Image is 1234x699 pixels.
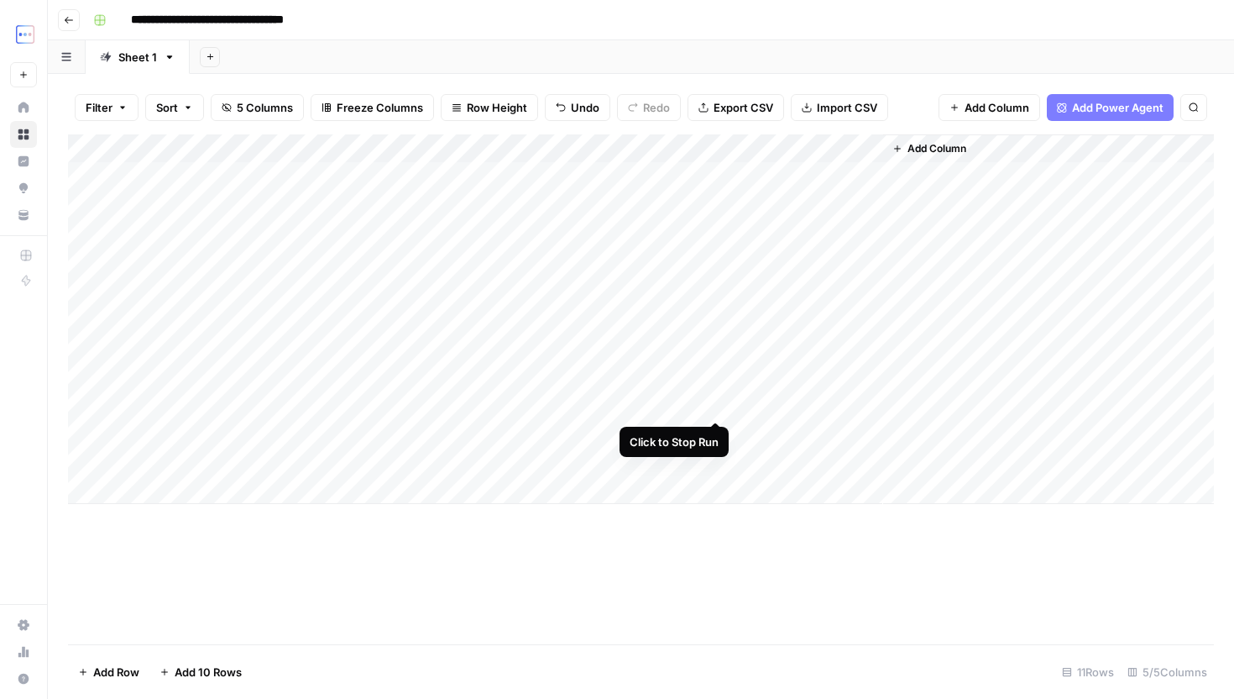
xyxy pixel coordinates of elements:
button: Help + Support [10,665,37,692]
button: Add Row [68,659,149,686]
a: Your Data [10,202,37,229]
span: Redo [643,99,670,116]
span: Import CSV [817,99,877,116]
button: 5 Columns [211,94,304,121]
a: Insights [10,148,37,175]
img: TripleDart Logo [10,19,40,50]
a: Opportunities [10,175,37,202]
div: 5/5 Columns [1121,659,1214,686]
span: Add Column [965,99,1029,116]
button: Add Column [886,138,973,160]
button: Redo [617,94,681,121]
span: Filter [86,99,112,116]
a: Home [10,94,37,121]
div: 11 Rows [1055,659,1121,686]
a: Sheet 1 [86,40,190,74]
button: Workspace: TripleDart [10,13,37,55]
button: Filter [75,94,139,121]
span: Sort [156,99,178,116]
button: Row Height [441,94,538,121]
button: Sort [145,94,204,121]
span: 5 Columns [237,99,293,116]
button: Undo [545,94,610,121]
div: Click to Stop Run [630,434,719,450]
span: Add Column [907,141,966,156]
a: Settings [10,612,37,639]
button: Freeze Columns [311,94,434,121]
div: Sheet 1 [118,49,157,66]
button: Export CSV [688,94,784,121]
span: Row Height [467,99,527,116]
button: Add Power Agent [1047,94,1174,121]
span: Add Power Agent [1072,99,1163,116]
button: Add 10 Rows [149,659,252,686]
span: Export CSV [714,99,773,116]
a: Browse [10,121,37,148]
span: Undo [571,99,599,116]
span: Add Row [93,664,139,681]
span: Freeze Columns [337,99,423,116]
a: Usage [10,639,37,665]
button: Import CSV [791,94,888,121]
button: Add Column [939,94,1040,121]
span: Add 10 Rows [175,664,242,681]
